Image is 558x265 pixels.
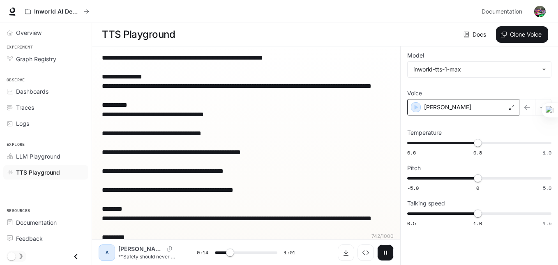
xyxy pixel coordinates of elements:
span: Dashboards [16,87,48,96]
img: User avatar [534,6,546,17]
span: LLM Playground [16,152,60,161]
span: 0.6 [407,149,416,156]
div: inworld-tts-1-max [413,65,538,74]
span: 5.0 [543,184,551,191]
span: 0 [476,184,479,191]
span: Logs [16,119,29,128]
p: Inworld AI Demos [34,8,80,15]
p: [PERSON_NAME] [424,103,471,111]
p: Talking speed [407,200,445,206]
button: Clone Voice [496,26,548,43]
a: TTS Playground [3,165,88,180]
button: Close drawer [67,248,85,265]
span: Graph Registry [16,55,56,63]
span: 1.0 [473,220,482,227]
span: Documentation [16,218,57,227]
span: 1.5 [543,220,551,227]
div: inworld-tts-1-max [408,62,551,77]
a: Documentation [3,215,88,230]
button: Inspect [357,244,374,261]
a: Documentation [478,3,528,20]
a: Graph Registry [3,52,88,66]
a: Feedback [3,231,88,246]
h1: TTS Playground [102,26,175,43]
button: Download audio [338,244,354,261]
button: Copy Voice ID [164,247,175,251]
span: 0.8 [473,149,482,156]
p: Pitch [407,165,421,171]
span: 1:01 [284,249,295,257]
span: 0:14 [197,249,208,257]
a: Docs [462,26,489,43]
span: Dark mode toggle [7,251,16,260]
a: Dashboards [3,84,88,99]
p: Temperature [407,130,442,136]
p: Model [407,53,424,58]
p: Voice [407,90,422,96]
a: Traces [3,100,88,115]
span: Feedback [16,234,43,243]
p: *"Safety should never be an afterthought. In a world moving faster every day, you need protection... [118,253,177,260]
button: All workspaces [21,3,93,20]
span: Traces [16,103,34,112]
span: -5.0 [407,184,419,191]
p: [PERSON_NAME] [118,245,164,253]
a: LLM Playground [3,149,88,164]
span: Overview [16,28,42,37]
div: A [100,246,113,259]
span: 0.5 [407,220,416,227]
a: Overview [3,25,88,40]
button: User avatar [532,3,548,20]
span: 1.0 [543,149,551,156]
span: TTS Playground [16,168,60,177]
span: Documentation [482,7,522,17]
a: Logs [3,116,88,131]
